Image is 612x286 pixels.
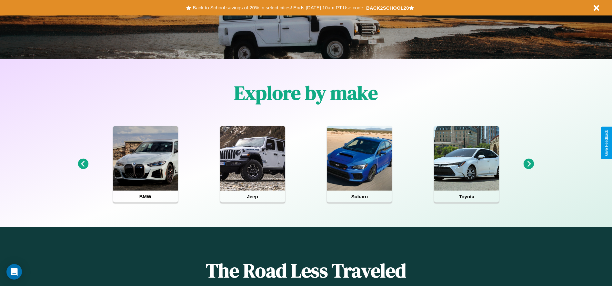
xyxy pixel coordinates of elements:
[6,264,22,280] div: Open Intercom Messenger
[113,191,178,202] h4: BMW
[234,80,378,106] h1: Explore by make
[327,191,392,202] h4: Subaru
[434,191,499,202] h4: Toyota
[191,3,366,12] button: Back to School savings of 20% in select cities! Ends [DATE] 10am PT.Use code:
[604,130,609,156] div: Give Feedback
[122,257,489,284] h1: The Road Less Traveled
[366,5,409,11] b: BACK2SCHOOL20
[220,191,285,202] h4: Jeep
